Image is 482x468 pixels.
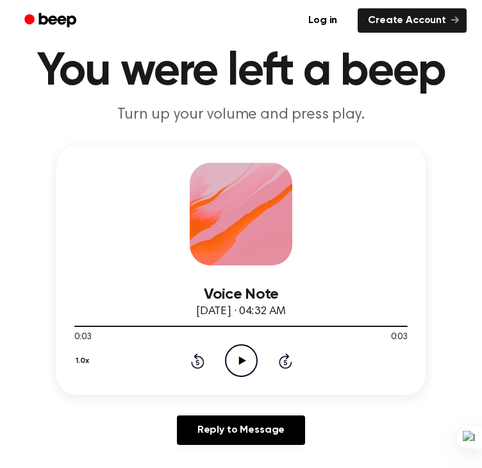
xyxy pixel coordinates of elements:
a: Create Account [358,8,467,33]
h3: Voice Note [74,286,408,303]
a: Log in [295,6,350,35]
a: Beep [15,8,88,33]
span: [DATE] · 04:32 AM [196,306,286,317]
span: 0:03 [74,331,91,344]
h1: You were left a beep [15,49,467,95]
button: 1.0x [74,350,94,372]
a: Reply to Message [177,415,305,445]
span: 0:03 [391,331,408,344]
p: Turn up your volume and press play. [15,105,467,124]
